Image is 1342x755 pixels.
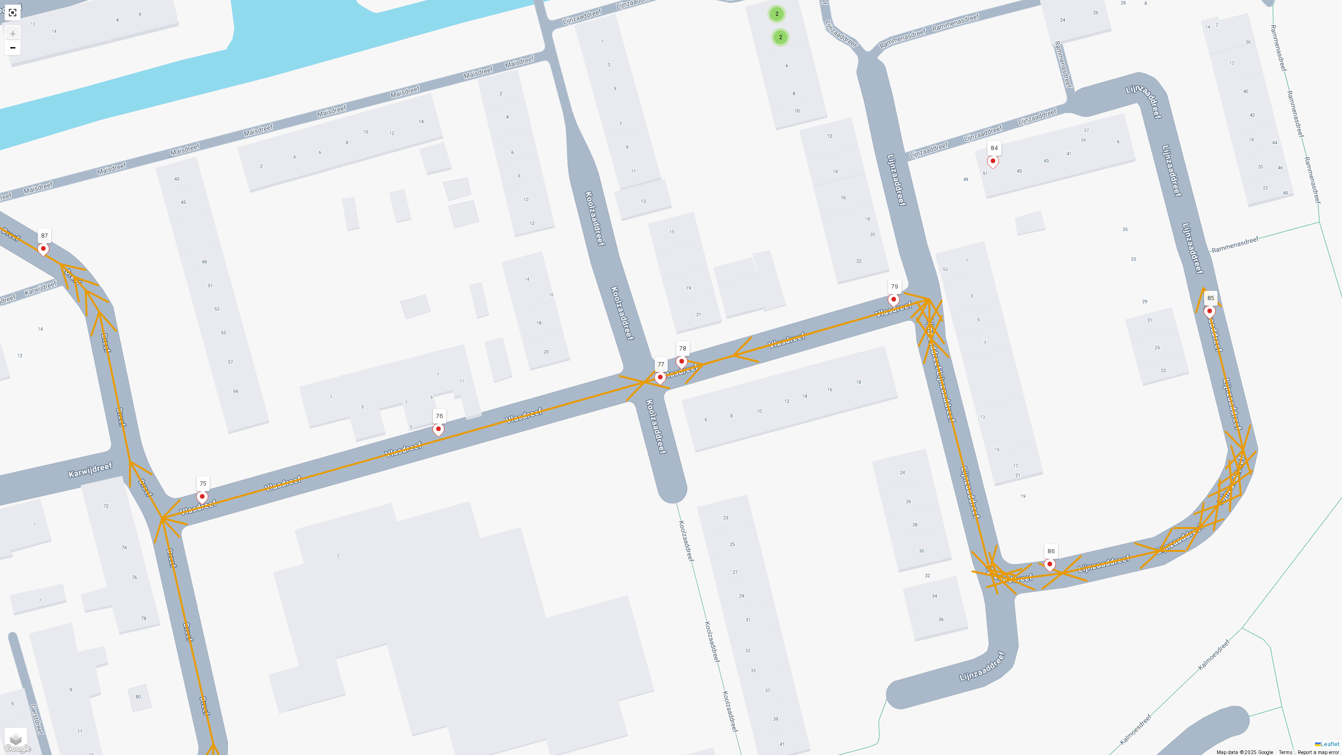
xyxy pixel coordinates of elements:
span: Map data ©2025 Google [1217,749,1273,755]
a: Zoom Out [6,40,20,54]
a: Leaflet [1315,741,1340,748]
img: Google [2,743,33,755]
div: 2 [771,28,790,47]
a: Exit Fullscreen [6,6,20,20]
a: Report a map error [1298,749,1339,755]
div: 2 [767,5,786,23]
a: Open this area in Google Maps (opens a new window) [2,743,33,755]
span: 2 [775,10,779,17]
span: 2 [779,34,782,41]
a: Terms (opens in new tab) [1279,749,1292,755]
a: Layers [6,729,26,749]
span: + [9,27,16,39]
span: − [9,41,16,53]
a: Zoom In [6,26,20,40]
